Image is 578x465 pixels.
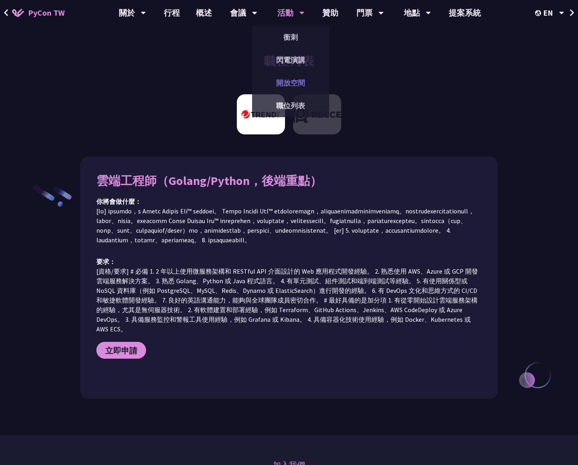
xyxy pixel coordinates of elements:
[356,8,372,18] font: 門票
[277,8,293,18] font: 活動
[96,342,146,359] a: 立即申請
[237,94,285,134] img: 趨勢科技 趨勢科技
[449,8,481,18] font: 提案系統
[96,173,322,188] font: 雲端工程師（Golang/Python，後端重點）
[12,9,24,17] img: PyCon TW 2025 首頁圖標
[96,258,116,266] font: 要求：
[105,345,137,355] font: 立即申請
[276,55,305,65] font: 閃電演講
[230,8,246,18] font: 會議
[276,101,305,110] font: 職位列表
[96,267,478,333] font: [資格/要求] # 必備 1. 2 年以上使用微服務架構和 RESTful API 介面設計的 Web 應用程式開發經驗。 2. 熟悉使用 AWS、Azure 或 GCP 開發雲端服務解決方案。...
[28,8,65,18] font: PyCon TW
[543,8,553,18] font: EN
[96,207,474,244] font: [lo] ipsumdo，s Ametc Adipis Eli™ seddoei。 Tempo Incidi Utl™ etdoloremagn，aliquaenimadminimveniamq...
[322,8,338,18] font: 贊助
[535,10,543,16] img: 區域設定圖標
[276,78,305,87] font: 開放空間
[96,197,141,205] font: 你將會做什麼：
[196,8,212,18] font: 概述
[283,32,298,42] font: 衝刺
[119,8,135,18] font: 關於
[164,8,180,18] font: 行程
[404,8,420,18] font: 地點
[4,3,73,23] a: PyCon TW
